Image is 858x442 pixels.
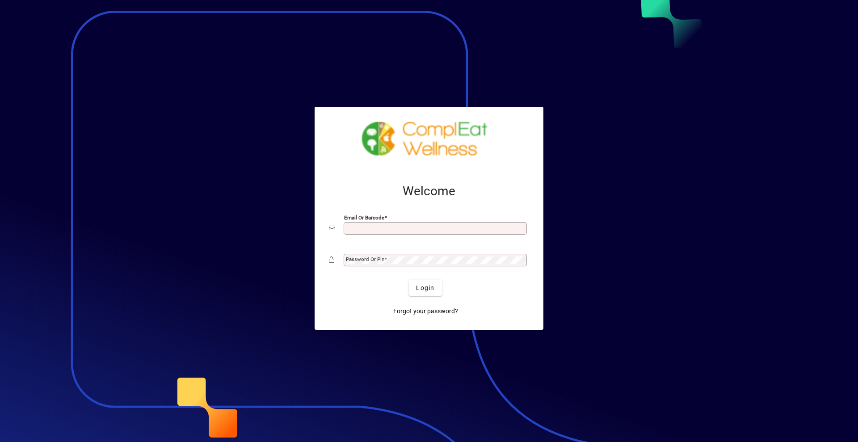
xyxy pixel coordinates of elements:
[416,283,434,293] span: Login
[346,256,384,262] mat-label: Password or Pin
[409,280,442,296] button: Login
[390,303,462,319] a: Forgot your password?
[344,215,384,221] mat-label: Email or Barcode
[393,307,458,316] span: Forgot your password?
[329,184,529,199] h2: Welcome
